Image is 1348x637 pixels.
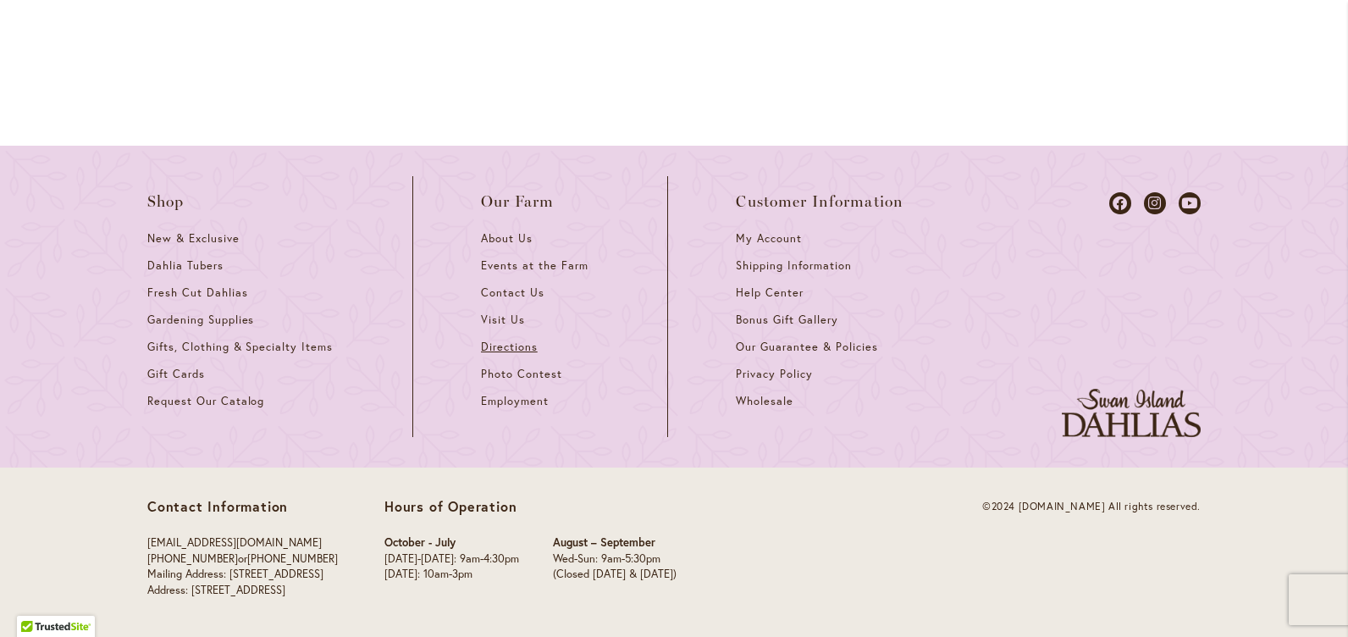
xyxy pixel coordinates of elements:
[13,577,60,624] iframe: Launch Accessibility Center
[481,394,549,408] span: Employment
[147,498,338,515] p: Contact Information
[481,313,525,327] span: Visit Us
[736,193,903,210] span: Customer Information
[1144,192,1166,214] a: Dahlias on Instagram
[147,285,248,300] span: Fresh Cut Dahlias
[481,258,588,273] span: Events at the Farm
[736,231,802,246] span: My Account
[553,535,677,551] p: August – September
[147,535,322,550] a: [EMAIL_ADDRESS][DOMAIN_NAME]
[553,567,677,583] p: (Closed [DATE] & [DATE])
[147,193,185,210] span: Shop
[736,394,793,408] span: Wholesale
[553,551,677,568] p: Wed-Sun: 9am-5:30pm
[147,258,224,273] span: Dahlia Tubers
[481,193,554,210] span: Our Farm
[736,313,837,327] span: Bonus Gift Gallery
[982,500,1201,512] span: ©2024 [DOMAIN_NAME] All rights reserved.
[384,535,519,551] p: October - July
[736,285,804,300] span: Help Center
[247,551,338,566] a: [PHONE_NUMBER]
[147,367,205,381] span: Gift Cards
[481,231,533,246] span: About Us
[736,367,813,381] span: Privacy Policy
[147,535,338,598] p: or Mailing Address: [STREET_ADDRESS] Address: [STREET_ADDRESS]
[1179,192,1201,214] a: Dahlias on Youtube
[147,394,264,408] span: Request Our Catalog
[736,340,877,354] span: Our Guarantee & Policies
[384,498,677,515] p: Hours of Operation
[147,231,240,246] span: New & Exclusive
[736,258,851,273] span: Shipping Information
[147,551,238,566] a: [PHONE_NUMBER]
[481,367,562,381] span: Photo Contest
[481,285,544,300] span: Contact Us
[1109,192,1131,214] a: Dahlias on Facebook
[147,340,333,354] span: Gifts, Clothing & Specialty Items
[147,313,254,327] span: Gardening Supplies
[481,340,538,354] span: Directions
[384,567,519,583] p: [DATE]: 10am-3pm
[384,551,519,568] p: [DATE]-[DATE]: 9am-4:30pm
